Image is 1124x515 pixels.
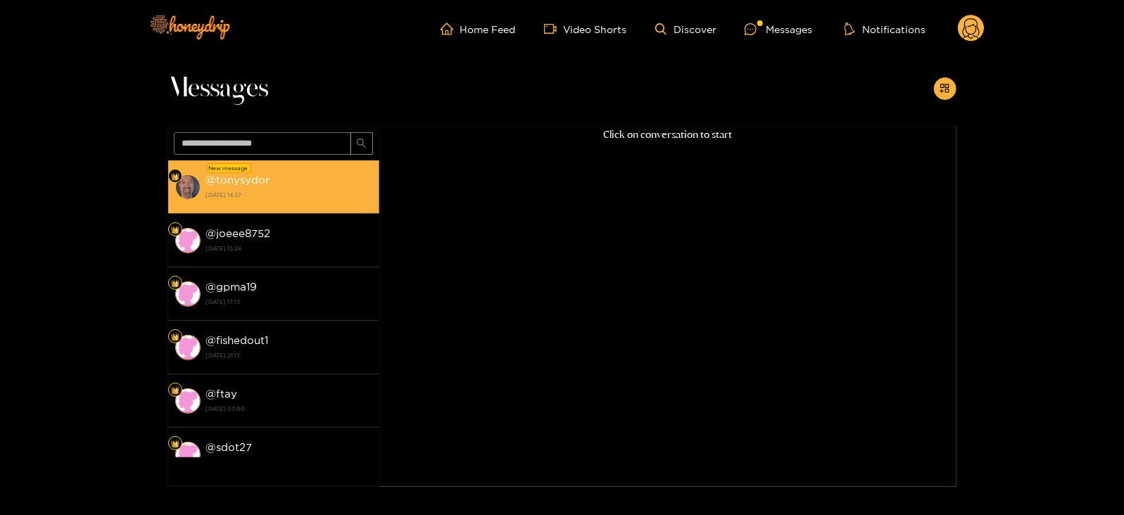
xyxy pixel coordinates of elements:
span: home [441,23,460,35]
img: conversation [175,442,201,467]
div: New message [207,163,251,173]
img: conversation [175,281,201,307]
strong: [DATE] 17:13 [206,295,372,308]
a: Video Shorts [544,23,627,35]
p: Click on conversation to start [379,127,956,143]
strong: [DATE] 03:00 [206,402,372,415]
button: search [351,132,373,155]
button: appstore-add [934,77,956,100]
a: Home Feed [441,23,516,35]
strong: @ sdot27 [206,441,253,453]
strong: @ joeee8752 [206,227,271,239]
div: Messages [745,21,812,37]
img: Fan Level [171,440,179,448]
span: video-camera [544,23,564,35]
img: conversation [175,335,201,360]
img: Fan Level [171,226,179,234]
strong: [DATE] 14:37 [206,189,372,201]
strong: @ tonysydor [206,174,270,186]
strong: [DATE] 15:28 [206,242,372,255]
img: conversation [175,174,201,200]
img: Fan Level [171,333,179,341]
strong: [DATE] 09:30 [206,456,372,469]
img: conversation [175,388,201,414]
button: Notifications [840,22,930,36]
strong: @ fishedout1 [206,334,269,346]
span: search [356,138,367,150]
img: conversation [175,228,201,253]
strong: [DATE] 21:13 [206,349,372,362]
span: Messages [168,72,269,106]
img: Fan Level [171,279,179,288]
img: Fan Level [171,386,179,395]
span: appstore-add [940,83,950,95]
strong: @ ftay [206,388,238,400]
img: Fan Level [171,172,179,181]
a: Discover [655,23,716,35]
strong: @ gpma19 [206,281,258,293]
